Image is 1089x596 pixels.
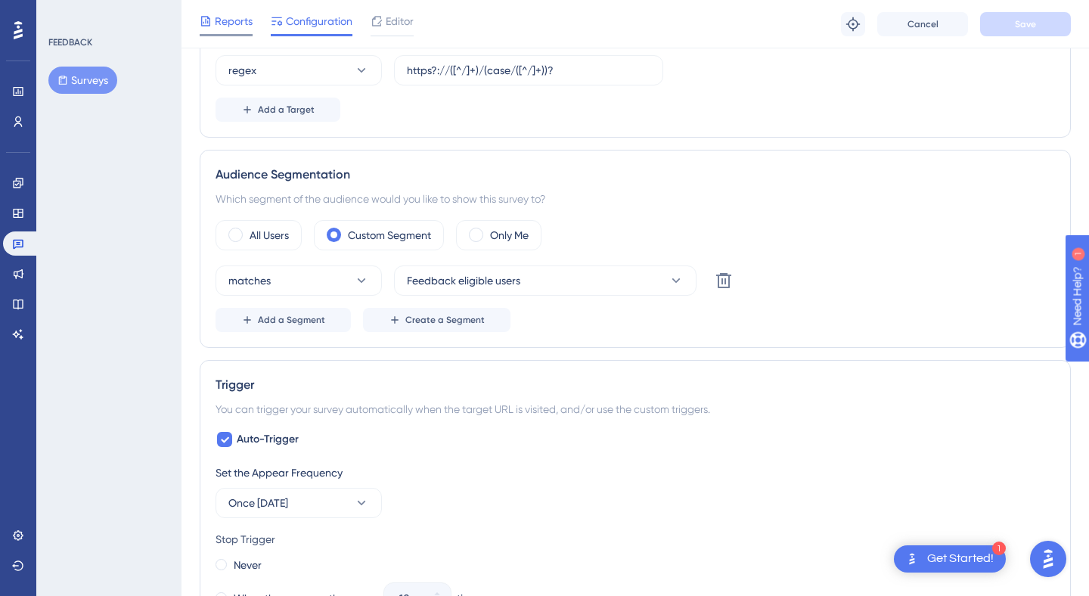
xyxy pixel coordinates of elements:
div: Trigger [216,376,1055,394]
span: Cancel [907,18,939,30]
div: You can trigger your survey automatically when the target URL is visited, and/or use the custom t... [216,400,1055,418]
div: Which segment of the audience would you like to show this survey to? [216,190,1055,208]
label: All Users [250,226,289,244]
span: regex [228,61,256,79]
span: Feedback eligible users [407,272,520,290]
div: Stop Trigger [216,530,1055,548]
label: Only Me [490,226,529,244]
div: Get Started! [927,551,994,567]
button: Add a Target [216,98,340,122]
label: Custom Segment [348,226,431,244]
input: yourwebsite.com/path [407,62,650,79]
button: Feedback eligible users [394,265,697,296]
button: matches [216,265,382,296]
button: Once [DATE] [216,488,382,518]
span: Add a Target [258,104,315,116]
img: launcher-image-alternative-text [903,550,921,568]
button: Save [980,12,1071,36]
div: Set the Appear Frequency [216,464,1055,482]
span: Once [DATE] [228,494,288,512]
div: Audience Segmentation [216,166,1055,184]
button: Add a Segment [216,308,351,332]
button: Surveys [48,67,117,94]
span: Auto-Trigger [237,430,299,449]
div: 1 [105,8,110,20]
span: Save [1015,18,1036,30]
div: FEEDBACK [48,36,92,48]
span: Add a Segment [258,314,325,326]
div: 1 [992,542,1006,555]
span: Editor [386,12,414,30]
button: regex [216,55,382,85]
button: Cancel [877,12,968,36]
iframe: UserGuiding AI Assistant Launcher [1025,536,1071,582]
button: Create a Segment [363,308,510,332]
span: Need Help? [36,4,95,22]
span: Reports [215,12,253,30]
span: Configuration [286,12,352,30]
label: Never [234,556,262,574]
span: Create a Segment [405,314,485,326]
div: Open Get Started! checklist, remaining modules: 1 [894,545,1006,573]
span: matches [228,272,271,290]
